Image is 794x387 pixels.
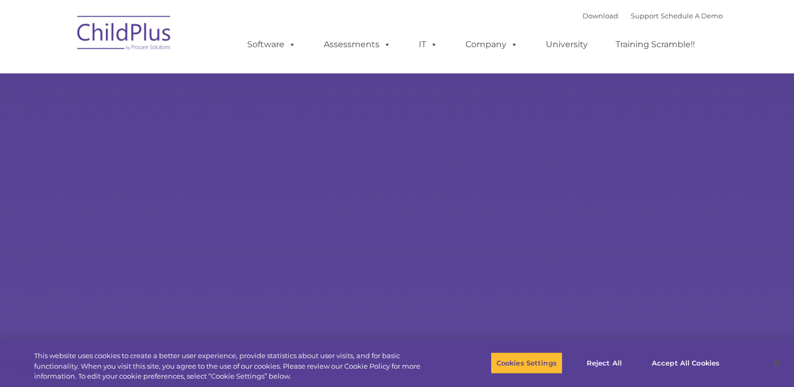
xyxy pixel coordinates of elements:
img: ChildPlus by Procare Solutions [72,8,177,61]
font: | [583,12,723,20]
a: Training Scramble!! [605,34,705,55]
a: Company [455,34,528,55]
button: Accept All Cookies [646,352,725,374]
a: Software [237,34,306,55]
a: Download [583,12,618,20]
div: This website uses cookies to create a better user experience, provide statistics about user visit... [34,351,437,382]
button: Reject All [571,352,637,374]
a: Support [631,12,659,20]
a: Schedule A Demo [661,12,723,20]
button: Cookies Settings [491,352,563,374]
a: IT [408,34,448,55]
a: University [535,34,598,55]
a: Assessments [313,34,401,55]
button: Close [766,351,789,374]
